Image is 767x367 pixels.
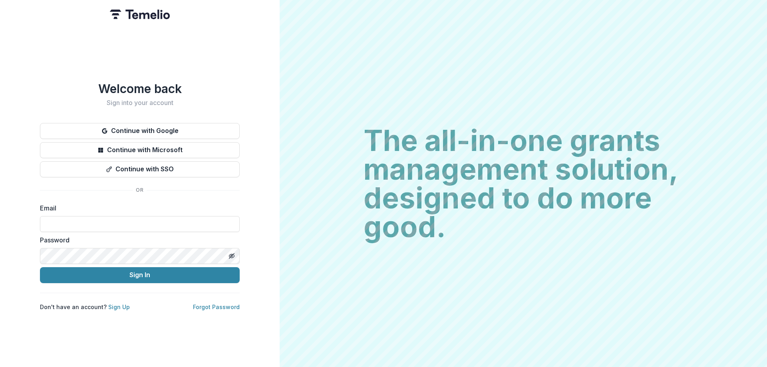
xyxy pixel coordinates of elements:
label: Email [40,203,235,213]
button: Continue with SSO [40,161,240,177]
a: Sign Up [108,304,130,310]
label: Password [40,235,235,245]
button: Continue with Google [40,123,240,139]
a: Forgot Password [193,304,240,310]
button: Toggle password visibility [225,250,238,262]
button: Sign In [40,267,240,283]
img: Temelio [110,10,170,19]
h1: Welcome back [40,81,240,96]
button: Continue with Microsoft [40,142,240,158]
h2: Sign into your account [40,99,240,107]
p: Don't have an account? [40,303,130,311]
